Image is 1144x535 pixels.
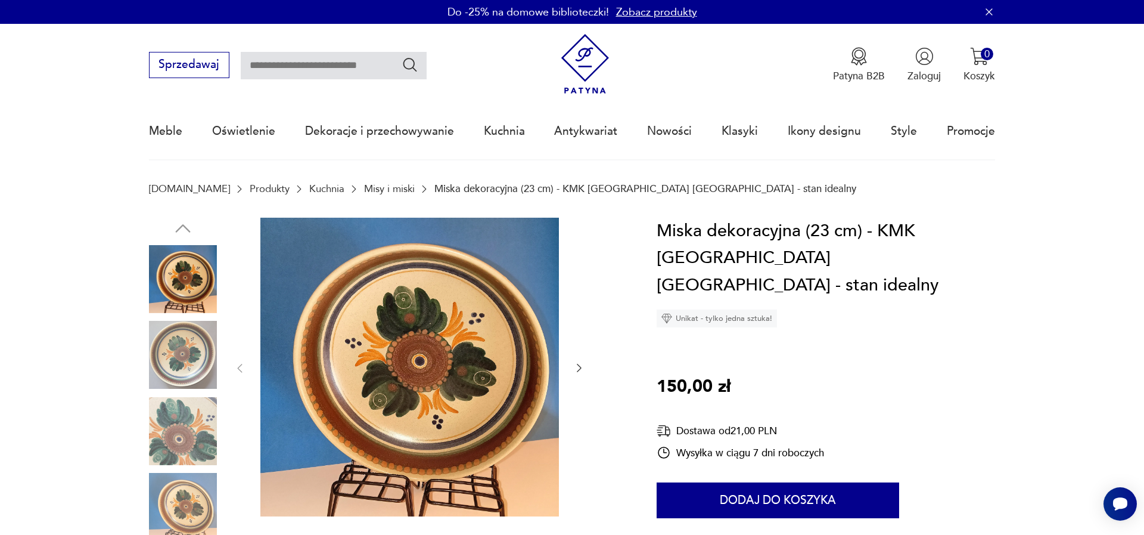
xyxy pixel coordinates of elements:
[788,104,861,159] a: Ikony designu
[907,47,941,83] button: Zaloguj
[149,245,217,313] img: Zdjęcie produktu Miska dekoracyjna (23 cm) - KMK Manuell Germany - stan idealny
[554,104,617,159] a: Antykwariat
[364,183,415,194] a: Misy i miski
[722,104,758,159] a: Klasyki
[657,483,899,518] button: Dodaj do koszyka
[616,5,697,20] a: Zobacz produkty
[149,104,182,159] a: Meble
[907,69,941,83] p: Zaloguj
[891,104,917,159] a: Style
[970,47,988,66] img: Ikona koszyka
[963,69,995,83] p: Koszyk
[833,47,885,83] a: Ikona medaluPatyna B2B
[657,373,730,401] p: 150,00 zł
[657,423,824,438] div: Dostawa od 21,00 PLN
[915,47,934,66] img: Ikonka użytkownika
[661,313,672,324] img: Ikona diamentu
[149,61,229,70] a: Sprzedawaj
[484,104,525,159] a: Kuchnia
[305,104,454,159] a: Dekoracje i przechowywanie
[149,397,217,465] img: Zdjęcie produktu Miska dekoracyjna (23 cm) - KMK Manuell Germany - stan idealny
[402,56,419,73] button: Szukaj
[149,321,217,389] img: Zdjęcie produktu Miska dekoracyjna (23 cm) - KMK Manuell Germany - stan idealny
[250,183,290,194] a: Produkty
[260,218,559,517] img: Zdjęcie produktu Miska dekoracyjna (23 cm) - KMK Manuell Germany - stan idealny
[434,183,856,194] p: Miska dekoracyjna (23 cm) - KMK [GEOGRAPHIC_DATA] [GEOGRAPHIC_DATA] - stan idealny
[149,183,230,194] a: [DOMAIN_NAME]
[149,52,229,78] button: Sprzedawaj
[833,47,885,83] button: Patyna B2B
[657,446,824,460] div: Wysyłka w ciągu 7 dni roboczych
[657,218,995,299] h1: Miska dekoracyjna (23 cm) - KMK [GEOGRAPHIC_DATA] [GEOGRAPHIC_DATA] - stan idealny
[555,34,615,94] img: Patyna - sklep z meblami i dekoracjami vintage
[309,183,344,194] a: Kuchnia
[947,104,995,159] a: Promocje
[1103,487,1137,521] iframe: Smartsupp widget button
[647,104,692,159] a: Nowości
[850,47,868,66] img: Ikona medalu
[657,310,777,327] div: Unikat - tylko jedna sztuka!
[981,48,993,60] div: 0
[657,423,671,438] img: Ikona dostawy
[963,47,995,83] button: 0Koszyk
[447,5,609,20] p: Do -25% na domowe biblioteczki!
[833,69,885,83] p: Patyna B2B
[212,104,275,159] a: Oświetlenie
